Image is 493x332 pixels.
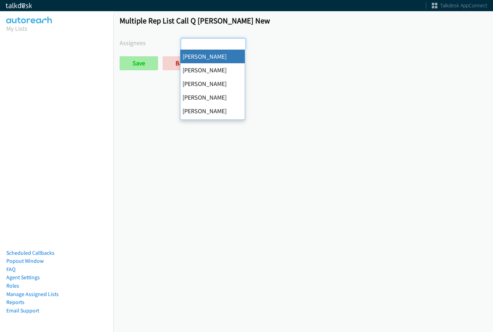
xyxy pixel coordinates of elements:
[120,38,181,48] label: Assignees
[180,77,245,91] li: [PERSON_NAME]
[180,91,245,104] li: [PERSON_NAME]
[6,307,39,314] a: Email Support
[120,16,487,26] h1: Multiple Rep List Call Q [PERSON_NAME] New
[180,104,245,118] li: [PERSON_NAME]
[6,250,55,256] a: Scheduled Callbacks
[6,258,44,264] a: Popout Window
[6,282,19,289] a: Roles
[6,299,24,305] a: Reports
[6,291,59,297] a: Manage Assigned Lists
[6,24,27,33] a: My Lists
[120,56,158,70] input: Save
[163,56,201,70] a: Back
[180,118,245,131] li: [PERSON_NAME]
[180,50,245,63] li: [PERSON_NAME]
[6,266,15,273] a: FAQ
[432,2,487,9] a: Talkdesk AppConnect
[6,274,40,281] a: Agent Settings
[180,63,245,77] li: [PERSON_NAME]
